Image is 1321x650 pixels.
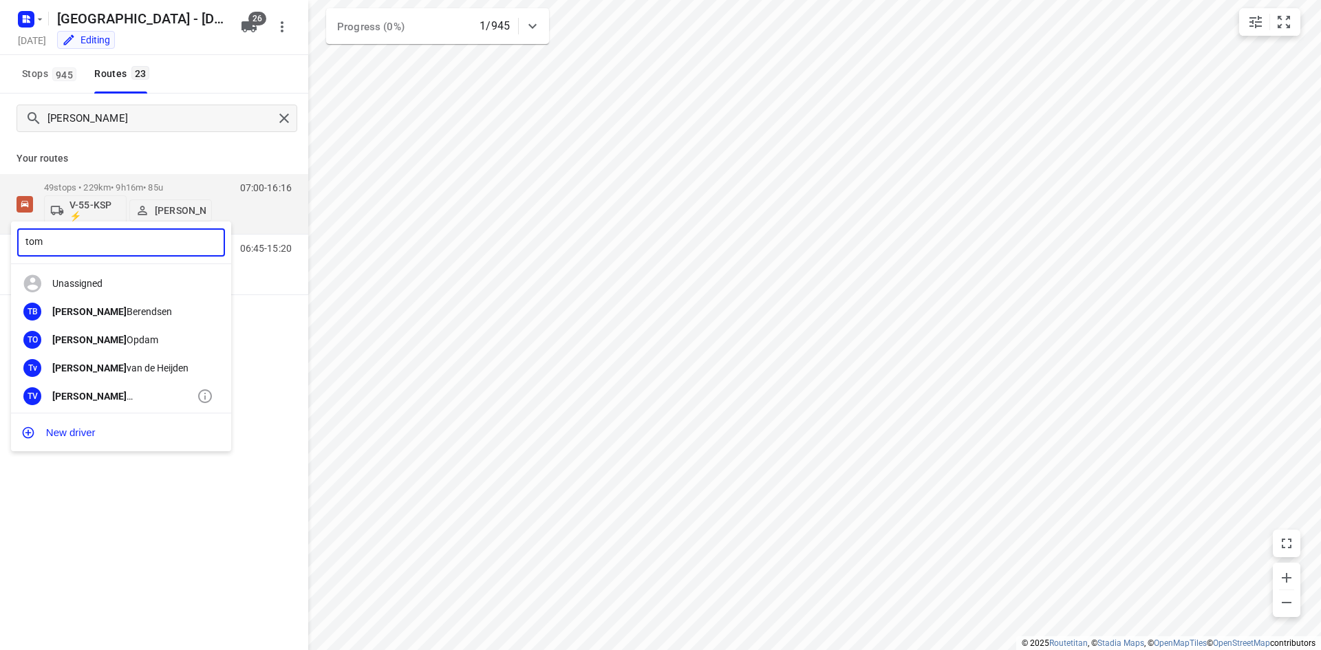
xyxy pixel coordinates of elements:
[23,303,41,321] div: TB
[52,391,197,402] div: [PERSON_NAME]
[23,359,41,377] div: Tv
[11,382,231,410] div: TV[PERSON_NAME][PERSON_NAME]
[11,270,231,298] div: Unassigned
[11,354,231,382] div: Tv[PERSON_NAME]van de Heijden
[23,331,41,349] div: TO
[52,334,197,345] div: Opdam
[23,387,41,405] div: TV
[52,334,127,345] b: [PERSON_NAME]
[52,362,197,373] div: van de Heijden
[11,298,231,326] div: TB[PERSON_NAME]Berendsen
[11,419,231,446] button: New driver
[52,306,197,317] div: Berendsen
[52,306,127,317] b: [PERSON_NAME]
[52,278,197,289] div: Unassigned
[52,362,127,373] b: [PERSON_NAME]
[11,410,231,438] div: 2V28.[PERSON_NAME]as [PERSON_NAME]
[52,391,133,402] b: [PERSON_NAME]
[11,325,231,354] div: TO[PERSON_NAME]Opdam
[17,228,225,257] input: Assign to...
